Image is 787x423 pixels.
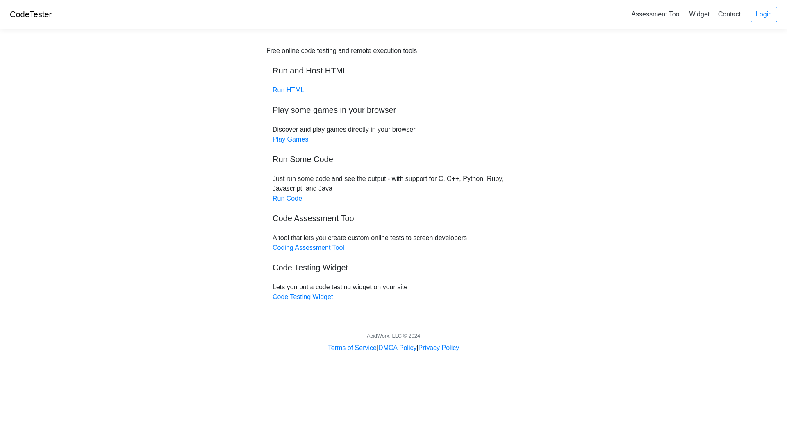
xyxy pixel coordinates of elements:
a: Code Testing Widget [273,293,333,300]
a: Contact [715,7,744,21]
div: Free online code testing and remote execution tools [266,46,417,56]
a: Terms of Service [328,344,377,351]
a: Assessment Tool [628,7,684,21]
a: Login [751,7,777,22]
div: Discover and play games directly in your browser Just run some code and see the output - with sup... [266,46,521,302]
a: CodeTester [10,10,52,19]
h5: Run and Host HTML [273,66,514,75]
a: Privacy Policy [419,344,459,351]
div: | | [328,343,459,353]
h5: Run Some Code [273,154,514,164]
a: Play Games [273,136,308,143]
h5: Code Testing Widget [273,263,514,272]
a: Coding Assessment Tool [273,244,344,251]
a: DMCA Policy [378,344,416,351]
h5: Code Assessment Tool [273,213,514,223]
div: AcidWorx, LLC © 2024 [367,332,420,340]
a: Run Code [273,195,302,202]
a: Widget [686,7,713,21]
a: Run HTML [273,87,304,94]
h5: Play some games in your browser [273,105,514,115]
